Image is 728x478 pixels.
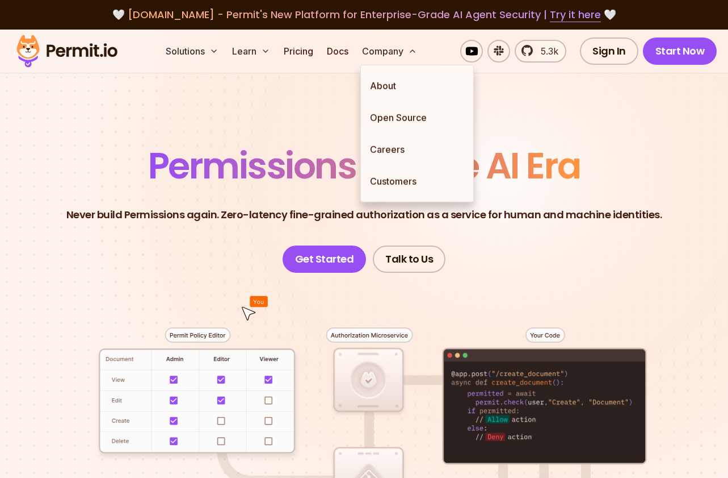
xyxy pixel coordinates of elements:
a: About [361,70,473,102]
span: [DOMAIN_NAME] - Permit's New Platform for Enterprise-Grade AI Agent Security | [128,7,601,22]
a: Try it here [550,7,601,22]
a: Open Source [361,102,473,134]
button: Solutions [161,40,223,63]
button: Learn [228,40,275,63]
a: Sign In [580,38,638,65]
a: Talk to Us [373,246,445,273]
span: Permissions for The AI Era [148,140,580,191]
a: Pricing [279,40,318,63]
span: 5.3k [534,44,558,58]
p: Never build Permissions again. Zero-latency fine-grained authorization as a service for human and... [66,207,662,223]
a: Docs [322,40,353,63]
a: Get Started [283,246,367,273]
a: Customers [361,165,473,197]
img: Permit logo [11,32,123,70]
a: 5.3k [515,40,566,63]
a: Start Now [643,38,717,65]
button: Company [357,40,422,63]
div: 🤍 🤍 [27,7,701,23]
a: Careers [361,134,473,165]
